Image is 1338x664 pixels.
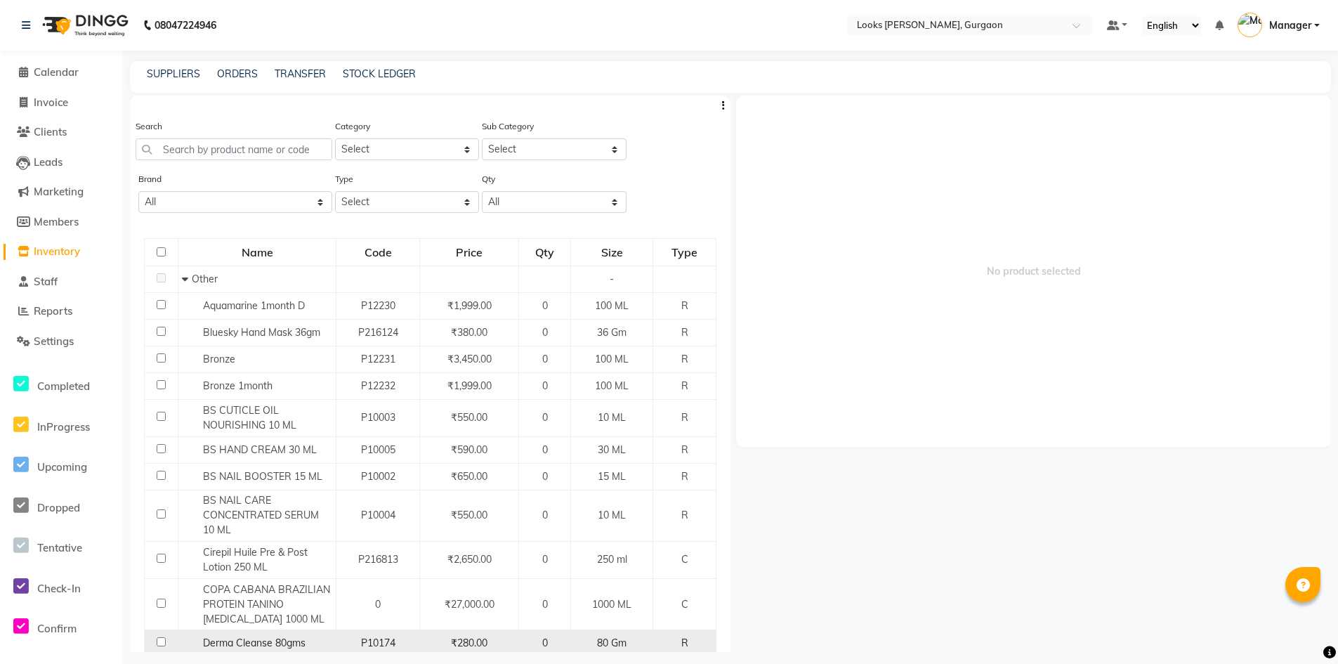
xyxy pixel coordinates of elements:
[451,637,487,649] span: ₹280.00
[217,67,258,80] a: ORDERS
[421,240,518,265] div: Price
[34,304,72,318] span: Reports
[34,334,74,348] span: Settings
[482,173,495,185] label: Qty
[542,553,548,566] span: 0
[542,411,548,424] span: 0
[37,379,90,393] span: Completed
[36,6,132,45] img: logo
[592,598,631,611] span: 1000 ML
[147,67,200,80] a: SUPPLIERS
[37,460,87,474] span: Upcoming
[542,509,548,521] span: 0
[447,553,492,566] span: ₹2,650.00
[542,299,548,312] span: 0
[447,299,492,312] span: ₹1,999.00
[203,546,308,573] span: Cirepil Huile Pre & Post Lotion 250 ML
[451,326,487,339] span: ₹380.00
[34,275,58,288] span: Staff
[136,138,332,160] input: Search by product name or code
[4,155,119,171] a: Leads
[203,353,235,365] span: Bronze
[34,245,80,258] span: Inventory
[451,509,487,521] span: ₹550.00
[681,553,688,566] span: C
[595,379,629,392] span: 100 ML
[361,637,395,649] span: P10174
[4,334,119,350] a: Settings
[4,124,119,141] a: Clients
[542,598,548,611] span: 0
[681,509,688,521] span: R
[375,598,381,611] span: 0
[598,411,626,424] span: 10 ML
[337,240,419,265] div: Code
[34,215,79,228] span: Members
[451,411,487,424] span: ₹550.00
[736,96,1331,447] span: No product selected
[138,173,162,185] label: Brand
[203,326,320,339] span: Bluesky Hand Mask 36gm
[34,125,67,138] span: Clients
[203,583,330,625] span: COPA CABANA BRAZILIAN PROTEIN TANINO [MEDICAL_DATA] 1000 ML
[597,326,627,339] span: 36 Gm
[482,120,534,133] label: Sub Category
[275,67,326,80] a: TRANSFER
[595,353,629,365] span: 100 ML
[361,353,395,365] span: P12231
[361,443,395,456] span: P10005
[654,240,715,265] div: Type
[4,274,119,290] a: Staff
[358,553,398,566] span: P216813
[203,404,296,431] span: BS CUTICLE OIL NOURISHING 10 ML
[1238,13,1262,37] img: Manager
[447,353,492,365] span: ₹3,450.00
[34,65,79,79] span: Calendar
[597,553,627,566] span: 250 ml
[595,299,629,312] span: 100 ML
[610,273,614,285] span: -
[203,470,322,483] span: BS NAIL BOOSTER 15 ML
[203,443,317,456] span: BS HAND CREAM 30 ML
[542,637,548,649] span: 0
[445,598,494,611] span: ₹27,000.00
[451,470,487,483] span: ₹650.00
[681,598,688,611] span: C
[681,299,688,312] span: R
[361,411,395,424] span: P10003
[520,240,570,265] div: Qty
[4,244,119,260] a: Inventory
[358,326,398,339] span: P216124
[4,184,119,200] a: Marketing
[572,240,652,265] div: Size
[681,470,688,483] span: R
[681,411,688,424] span: R
[34,155,63,169] span: Leads
[34,185,84,198] span: Marketing
[37,622,77,635] span: Confirm
[361,299,395,312] span: P12230
[335,173,353,185] label: Type
[179,240,335,265] div: Name
[136,120,162,133] label: Search
[37,541,82,554] span: Tentative
[192,273,218,285] span: Other
[34,96,68,109] span: Invoice
[681,443,688,456] span: R
[542,326,548,339] span: 0
[4,65,119,81] a: Calendar
[598,470,626,483] span: 15 ML
[361,509,395,521] span: P10004
[4,95,119,111] a: Invoice
[542,470,548,483] span: 0
[542,379,548,392] span: 0
[361,470,395,483] span: P10002
[37,582,81,595] span: Check-In
[343,67,416,80] a: STOCK LEDGER
[203,637,306,649] span: Derma Cleanse 80gms
[598,443,626,456] span: 30 ML
[1269,18,1311,33] span: Manager
[597,637,627,649] span: 80 Gm
[4,304,119,320] a: Reports
[182,273,192,285] span: Collapse Row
